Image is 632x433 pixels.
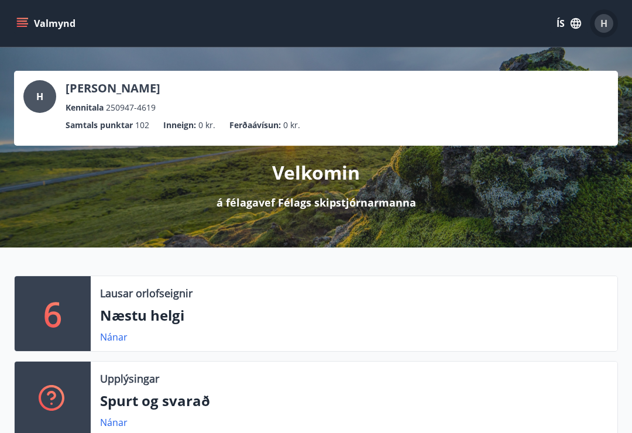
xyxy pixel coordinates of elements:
[36,90,43,103] span: H
[14,13,80,34] button: menu
[100,416,128,429] a: Nánar
[100,305,608,325] p: Næstu helgi
[100,391,608,411] p: Spurt og svarað
[100,371,159,386] p: Upplýsingar
[66,101,104,114] p: Kennitala
[66,119,133,132] p: Samtals punktar
[283,119,300,132] span: 0 kr.
[106,101,156,114] span: 250947-4619
[600,17,607,30] span: H
[590,9,618,37] button: H
[198,119,215,132] span: 0 kr.
[217,195,416,210] p: á félagavef Félags skipstjórnarmanna
[163,119,196,132] p: Inneign :
[229,119,281,132] p: Ferðaávísun :
[43,291,62,336] p: 6
[100,286,193,301] p: Lausar orlofseignir
[550,13,588,34] button: ÍS
[135,119,149,132] span: 102
[272,160,360,185] p: Velkomin
[66,80,160,97] p: [PERSON_NAME]
[100,331,128,343] a: Nánar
